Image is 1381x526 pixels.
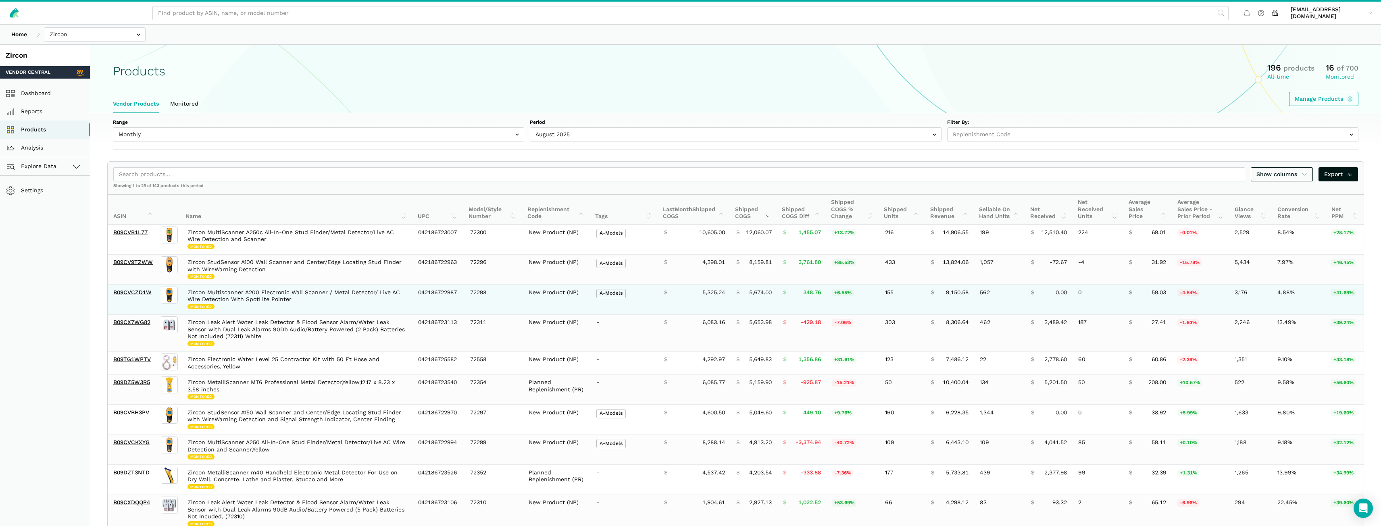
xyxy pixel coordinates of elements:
span: -333.88 [800,469,821,476]
th: Tags: activate to sort column ascending [589,195,657,225]
th: Replenishment Code: activate to sort column ascending [522,195,589,225]
span: $ [1129,439,1132,446]
span: Explore Data [8,162,56,171]
a: B09DZ5W3R5 [113,379,150,385]
a: Export [1319,167,1358,181]
span: $ [783,229,786,236]
td: 8.54% [1272,225,1325,254]
td: 72298 [464,285,523,315]
td: New Product (NP) [523,225,591,254]
td: New Product (NP) [523,254,591,285]
td: 72300 [464,225,523,254]
td: 042186722994 [412,435,464,465]
td: 042186723007 [412,225,464,254]
span: $ [931,469,934,476]
span: 69.01 [1152,229,1166,236]
span: 12,060.07 [746,229,772,236]
img: Zircon StudSensor A100 Wall Scanner and Center/Edge Locating Stud Finder with WireWarning Detection [161,256,178,273]
input: Monthly [113,127,524,141]
span: 9,150.58 [946,289,969,296]
td: New Product (NP) [523,405,591,435]
span: $ [1129,259,1132,266]
td: New Product (NP) [523,314,591,351]
span: 3,761.80 [798,259,821,266]
input: Search products... [113,167,1245,181]
td: 303 [879,314,925,351]
td: 2,246 [1229,314,1272,351]
span: Monitored [187,394,215,399]
td: 224 [1073,225,1123,254]
span: -3,374.94 [796,439,821,446]
span: -15.78% [1177,259,1202,266]
td: 187 [1073,314,1123,351]
input: Zircon [44,27,146,42]
span: $ [1031,409,1034,416]
td: 042186722970 [412,405,464,435]
th: Shipped Revenue: activate to sort column ascending [925,195,973,225]
span: 12,510.40 [1041,229,1067,236]
img: Zircon StudSensor A150 Wall Scanner and Center/Edge Locating Stud Finder with WireWarning Detecti... [161,407,178,424]
th: Glance Views: activate to sort column ascending [1229,195,1272,225]
span: $ [1031,229,1034,236]
th: Net Received: activate to sort column ascending [1025,195,1072,225]
span: 4,600.50 [702,409,725,416]
span: 6,083.16 [702,319,725,326]
span: +39.24% [1331,319,1356,326]
span: 31.92 [1152,259,1166,266]
span: $ [783,439,786,446]
span: 6,085.77 [702,379,725,386]
span: $ [736,289,739,296]
td: - [591,351,658,374]
td: Zircon Leak Alert Water Leak Detector & Flood Sensor Alarm/Water Leak Sensor with Dual Leak Alarm... [182,314,412,351]
input: Find product by ASIN, name, or model number [152,6,1229,20]
th: Net Received Units: activate to sort column ascending [1072,195,1123,225]
td: 4.88% [1272,285,1325,315]
span: $ [736,439,739,446]
td: 216 [879,225,925,254]
span: 8,288.14 [702,439,725,446]
span: +41.69% [1331,289,1356,297]
span: 449.10 [803,409,821,416]
td: 72558 [464,351,523,374]
span: 5,649.83 [749,356,772,363]
span: 5,049.60 [749,409,772,416]
div: Showing 1 to 25 of 143 products this period [108,183,1364,194]
span: 59.03 [1152,289,1166,296]
span: 5,733.81 [946,469,969,476]
span: 4,203.54 [749,469,772,476]
th: Conversion Rate: activate to sort column ascending [1272,195,1325,225]
td: 134 [974,374,1025,405]
span: A-Models [596,439,626,448]
td: 99 [1073,465,1123,495]
span: +28.17% [1331,229,1356,237]
span: Monitored [187,304,215,310]
div: All-time [1267,73,1314,81]
span: 4,041.52 [1044,439,1067,446]
td: 72297 [464,405,523,435]
td: 109 [974,435,1025,465]
span: $ [931,289,934,296]
label: Filter By: [947,119,1358,126]
td: 9.58% [1272,374,1325,405]
span: $ [931,439,934,446]
td: 462 [974,314,1025,351]
span: $ [1031,319,1034,326]
span: 8,159.81 [749,259,772,266]
td: 9.10% [1272,351,1325,374]
span: 10,400.04 [943,379,969,386]
td: 72299 [464,435,523,465]
span: 10,605.00 [699,229,725,236]
span: -40.72% [832,439,856,447]
span: $ [1031,259,1034,266]
td: 433 [879,254,925,285]
td: 439 [974,465,1025,495]
span: +9.76% [832,410,854,417]
td: Zircon Electronic Water Level 25 Contractor Kit with 50 Ft Hose and Accessories, Yellow [182,351,412,374]
span: 27.41 [1152,319,1166,326]
span: 4,537.42 [702,469,725,476]
span: $ [664,356,667,363]
span: $ [931,409,934,416]
td: 72311 [464,314,523,351]
span: +6.55% [832,289,854,297]
span: +31.61% [832,356,857,364]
